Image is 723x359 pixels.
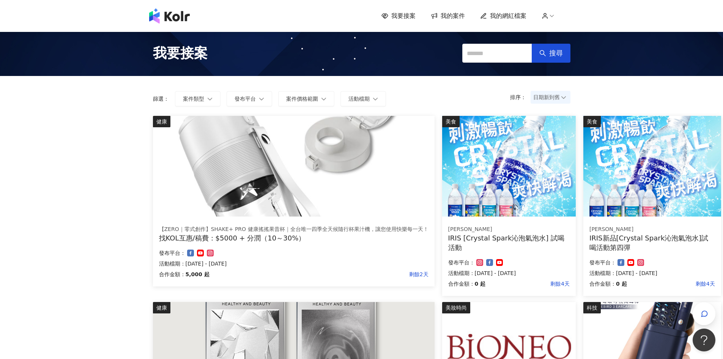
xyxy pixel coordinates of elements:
span: 我要接案 [391,12,416,20]
img: Crystal Spark 沁泡氣泡水 [583,116,721,217]
div: 健康 [153,302,170,313]
iframe: Help Scout Beacon - Open [693,329,715,351]
div: [PERSON_NAME] [589,226,715,233]
div: IRIS新品[Crystal Spark沁泡氣泡水]試喝活動第四彈 [589,233,715,252]
p: 篩選： [153,96,169,102]
span: 搜尋 [549,49,563,57]
p: 合作金額： [589,279,616,288]
div: [PERSON_NAME] [448,226,570,233]
button: 活動檔期 [340,91,386,106]
span: 我要接案 [153,44,208,63]
p: 0 起 [616,279,627,288]
div: 美食 [442,116,460,127]
p: 活動檔期：[DATE] - [DATE] [448,269,570,278]
div: 【ZERO｜零式創作】SHAKE+ PRO 健康搖搖果昔杯｜全台唯一四季全天候隨行杯果汁機，讓您使用快樂每一天！ [159,226,428,233]
p: 排序： [510,94,531,100]
p: 5,000 起 [186,270,209,279]
div: 美食 [583,116,601,127]
p: 0 起 [475,279,486,288]
span: 案件價格範圍 [286,96,318,102]
div: 科技 [583,302,601,313]
div: 健康 [153,116,170,127]
p: 發布平台： [159,248,186,258]
span: 日期新到舊 [533,92,568,103]
p: 發布平台： [448,258,475,267]
span: 我的案件 [441,12,465,20]
div: 找KOL互惠/稿費：$5000 + 分潤（10～30%） [159,233,428,243]
a: 我的案件 [431,12,465,20]
img: 【ZERO｜零式創作】SHAKE+ pro 健康搖搖果昔杯｜全台唯一四季全天候隨行杯果汁機，讓您使用快樂每一天！ [153,116,435,217]
img: logo [149,8,190,24]
span: 活動檔期 [348,96,370,102]
span: 案件類型 [183,96,204,102]
div: 美妝時尚 [442,302,470,313]
span: search [539,50,546,57]
p: 發布平台： [589,258,616,267]
p: 合作金額： [448,279,475,288]
a: 我的網紅檔案 [480,12,526,20]
p: 活動檔期：[DATE] - [DATE] [589,269,715,278]
img: Crystal Spark 沁泡氣泡水 [442,116,576,217]
p: 剩餘4天 [485,279,570,288]
p: 剩餘4天 [627,279,715,288]
button: 案件類型 [175,91,221,106]
span: 我的網紅檔案 [490,12,526,20]
button: 案件價格範圍 [278,91,334,106]
p: 剩餘2天 [209,270,428,279]
button: 發布平台 [227,91,272,106]
p: 活動檔期：[DATE] - [DATE] [159,259,428,268]
p: 合作金額： [159,270,186,279]
button: 搜尋 [532,44,570,63]
a: 我要接案 [381,12,416,20]
div: IRIS [Crystal Spark沁泡氣泡水] 試喝活動 [448,233,570,252]
span: 發布平台 [235,96,256,102]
